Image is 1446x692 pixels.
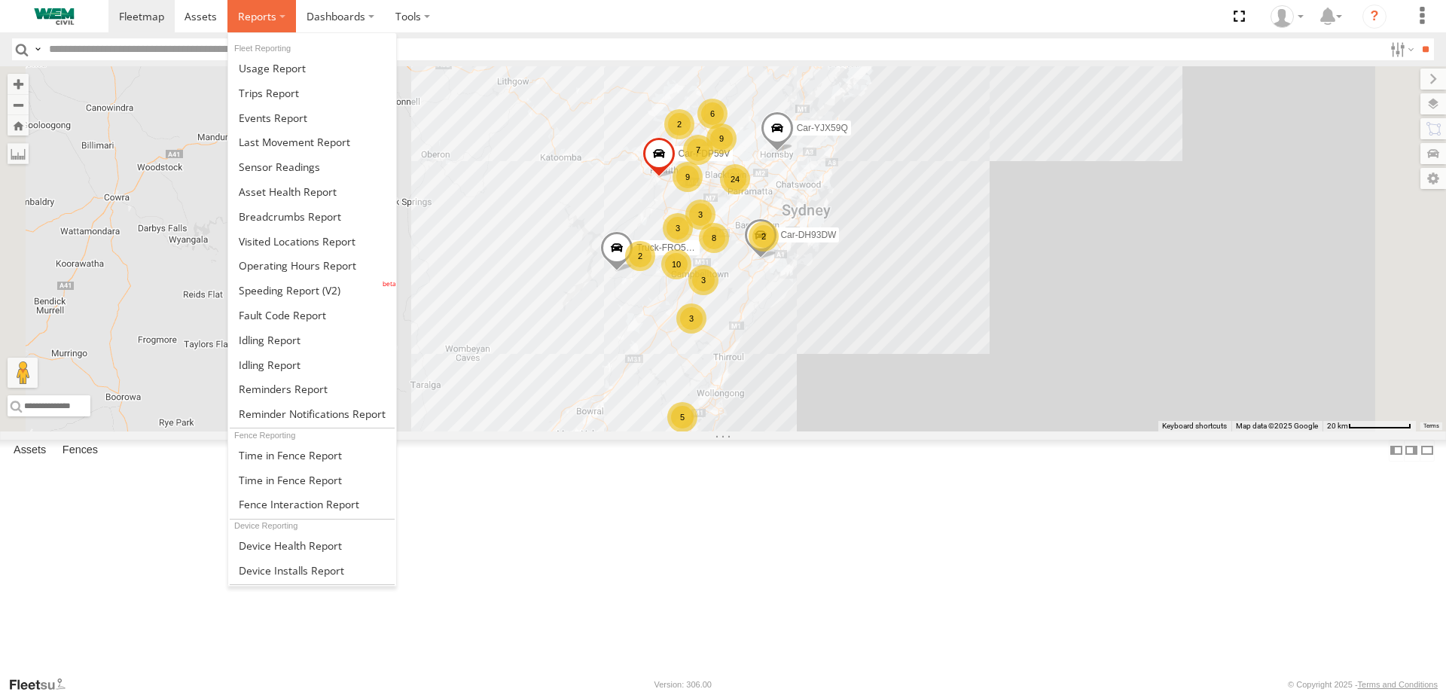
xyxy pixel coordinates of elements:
a: Service Reminder Notifications Report [228,401,396,426]
a: Time in Fences Report [228,443,396,468]
i: ? [1362,5,1387,29]
a: Trips Report [228,81,396,105]
div: 8 [699,223,729,253]
div: 3 [676,303,706,334]
a: Full Events Report [228,105,396,130]
a: Fence Interaction Report [228,492,396,517]
div: Version: 306.00 [654,680,712,689]
label: Dock Summary Table to the Left [1389,440,1404,462]
div: 3 [663,213,693,243]
div: Jake Mostowik [1265,5,1309,28]
label: Map Settings [1420,168,1446,189]
button: Map Scale: 20 km per 80 pixels [1322,421,1416,431]
button: Drag Pegman onto the map to open Street View [8,358,38,388]
button: Zoom Home [8,115,29,136]
a: Last Movement Report [228,130,396,154]
a: Asset Health Report [228,179,396,204]
div: 6 [697,99,728,129]
a: Visit our Website [8,677,78,692]
span: Truck-FRO52R [636,242,697,253]
a: Device Installs Report [228,558,396,583]
a: Fault Code Report [228,303,396,328]
button: Keyboard shortcuts [1162,421,1227,431]
div: 9 [673,162,703,192]
a: Reminders Report [228,377,396,402]
a: Sensor Readings [228,154,396,179]
button: Zoom in [8,74,29,94]
a: Breadcrumbs Report [228,204,396,229]
div: 3 [688,265,718,295]
span: 20 km [1327,422,1348,430]
div: 3 [685,200,715,230]
a: Terms (opens in new tab) [1423,423,1439,429]
div: 24 [720,164,750,194]
span: Car-YJX59Q [797,123,848,133]
div: 2 [749,221,779,251]
a: Usage Report [228,56,396,81]
a: Terms and Conditions [1358,680,1438,689]
div: 2 [625,241,655,271]
a: Fleet Speed Report (V2) [228,278,396,303]
label: Hide Summary Table [1420,440,1435,462]
label: Search Filter Options [1384,38,1417,60]
a: Device Health Report [228,533,396,558]
label: Assets [6,440,53,461]
div: © Copyright 2025 - [1288,680,1438,689]
div: 2 [664,109,694,139]
label: Dock Summary Table to the Right [1404,440,1419,462]
div: 10 [661,249,691,279]
img: WEMCivilLogo.svg [15,8,93,25]
label: Measure [8,143,29,164]
a: Idling Report [228,328,396,352]
div: 9 [706,123,737,154]
label: Search Query [32,38,44,60]
span: Car-FDP59V [679,148,731,159]
a: Asset Operating Hours Report [228,253,396,278]
a: Time in Fences Report [228,468,396,492]
a: Idling Report [228,352,396,377]
div: 7 [683,135,713,165]
a: Visited Locations Report [228,229,396,254]
label: Fences [55,440,105,461]
span: Map data ©2025 Google [1236,422,1318,430]
div: 5 [667,402,697,432]
button: Zoom out [8,94,29,115]
span: Car-DH93DW [780,230,836,240]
